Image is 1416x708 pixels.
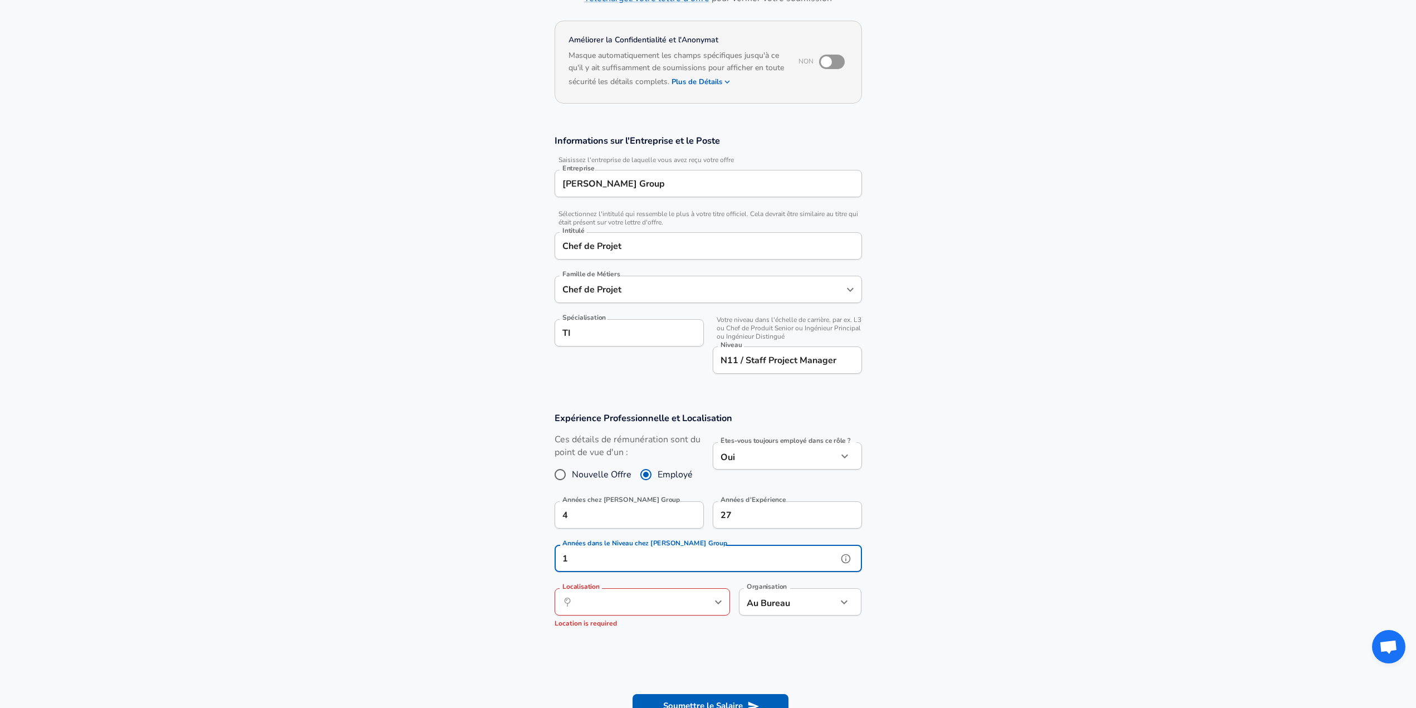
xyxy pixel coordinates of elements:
input: Google [560,175,857,192]
input: 7 [713,501,837,529]
label: Intitulé [562,227,585,234]
div: Ouvrir le chat [1372,630,1405,663]
input: L3 [718,351,857,369]
label: Niveau [721,341,742,348]
span: Non [798,57,814,66]
label: Années d'Expérience [721,496,786,503]
span: Nouvelle Offre [572,468,631,481]
h6: Masque automatiquement les champs spécifiques jusqu'à ce qu'il y ait suffisamment de soumissions ... [569,50,788,90]
label: Années chez [PERSON_NAME] Group [562,496,680,503]
label: Spécialisation [562,314,606,321]
button: Plus de Détails [672,74,731,90]
h4: Améliorer la Confidentialité et l'Anonymat [569,35,788,46]
span: Location is required [555,619,617,628]
div: Oui [713,442,837,470]
span: Saisissez l'entreprise de laquelle vous avez reçu votre offre [555,156,862,164]
span: Employé [658,468,693,481]
div: Au Bureau [739,588,821,616]
input: 1 [555,545,837,572]
label: Ces détails de rémunération sont du point de vue d'un : [555,433,704,459]
input: Spécialisation [555,319,704,346]
label: Entreprise [562,165,595,172]
input: Ingénieur Logiciel [560,237,857,255]
label: Localisation [562,583,600,590]
input: 0 [555,501,679,529]
label: Années dans le Niveau chez [PERSON_NAME] Group [562,540,727,546]
label: Êtes-vous toujours employé dans ce rôle ? [721,437,850,444]
span: Sélectionnez l'intitulé qui ressemble le plus à votre titre officiel. Cela devrait être similaire... [555,210,862,227]
button: Open [842,282,858,297]
input: Ingénieur Logiciel [560,281,840,298]
h3: Expérience Professionnelle et Localisation [555,412,862,424]
span: Votre niveau dans l'échelle de carrière. par ex. L3 ou Chef de Produit Senior ou Ingénieur Princi... [713,316,862,341]
h3: Informations sur l'Entreprise et le Poste [555,134,862,147]
label: Famille de Métiers [562,271,620,277]
button: Open [711,594,726,610]
button: help [837,550,854,567]
label: Organisation [747,583,787,590]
